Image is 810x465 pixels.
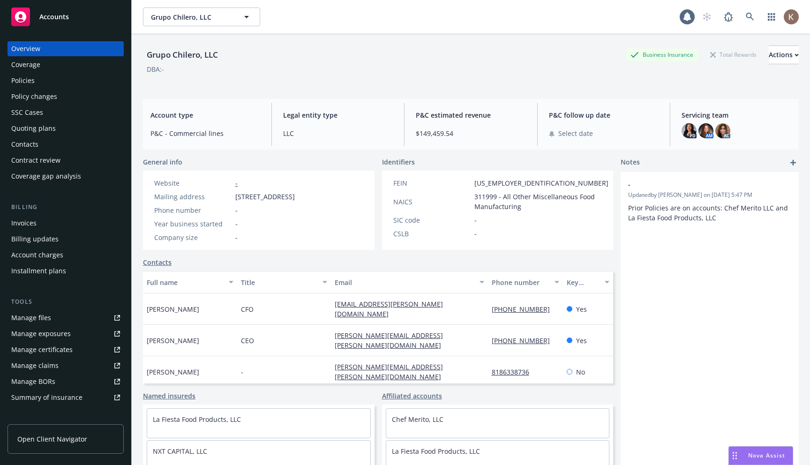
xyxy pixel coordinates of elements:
[628,203,790,222] span: Prior Policies are on accounts: Chef Merito LLC and La Fiesta Food Products, LLC
[235,232,238,242] span: -
[11,216,37,231] div: Invoices
[7,390,124,405] a: Summary of insurance
[393,178,471,188] div: FEIN
[7,216,124,231] a: Invoices
[7,247,124,262] a: Account charges
[626,49,698,60] div: Business Insurance
[335,277,473,287] div: Email
[7,342,124,357] a: Manage certificates
[11,247,63,262] div: Account charges
[283,128,393,138] span: LLC
[474,215,477,225] span: -
[335,362,449,381] a: [PERSON_NAME][EMAIL_ADDRESS][PERSON_NAME][DOMAIN_NAME]
[7,121,124,136] a: Quoting plans
[787,157,799,168] a: add
[154,205,232,215] div: Phone number
[7,41,124,56] a: Overview
[682,123,697,138] img: photo
[143,271,237,293] button: Full name
[762,7,781,26] a: Switch app
[11,153,60,168] div: Contract review
[576,367,585,377] span: No
[769,46,799,64] div: Actions
[621,172,799,230] div: -Updatedby [PERSON_NAME] on [DATE] 5:47 PMPrior Policies are on accounts: Chef Merito LLC and La ...
[7,310,124,325] a: Manage files
[11,121,56,136] div: Quoting plans
[11,137,38,152] div: Contacts
[147,304,199,314] span: [PERSON_NAME]
[11,41,40,56] div: Overview
[154,219,232,229] div: Year business started
[241,367,243,377] span: -
[143,7,260,26] button: Grupo Chilero, LLC
[154,232,232,242] div: Company size
[382,157,415,167] span: Identifiers
[143,391,195,401] a: Named insureds
[7,326,124,341] span: Manage exposures
[705,49,761,60] div: Total Rewards
[17,434,87,444] span: Open Client Navigator
[39,13,69,21] span: Accounts
[7,57,124,72] a: Coverage
[628,180,767,189] span: -
[474,229,477,239] span: -
[488,271,563,293] button: Phone number
[241,304,254,314] span: CFO
[7,297,124,307] div: Tools
[741,7,759,26] a: Search
[7,358,124,373] a: Manage claims
[697,7,716,26] a: Start snowing
[729,447,741,465] div: Drag to move
[416,110,525,120] span: P&C estimated revenue
[392,415,443,424] a: Chef Merito, LLC
[567,277,599,287] div: Key contact
[715,123,730,138] img: photo
[11,73,35,88] div: Policies
[748,451,785,459] span: Nova Assist
[331,271,487,293] button: Email
[235,192,295,202] span: [STREET_ADDRESS]
[492,305,557,314] a: [PHONE_NUMBER]
[728,446,793,465] button: Nova Assist
[11,232,59,247] div: Billing updates
[769,45,799,64] button: Actions
[719,7,738,26] a: Report a Bug
[241,336,254,345] span: CEO
[558,128,593,138] span: Select date
[7,374,124,389] a: Manage BORs
[143,257,172,267] a: Contacts
[147,277,223,287] div: Full name
[698,123,713,138] img: photo
[7,73,124,88] a: Policies
[143,49,222,61] div: Grupo Chilero, LLC
[147,64,164,74] div: DBA: -
[563,271,613,293] button: Key contact
[151,12,232,22] span: Grupo Chilero, LLC
[7,105,124,120] a: SSC Cases
[7,169,124,184] a: Coverage gap analysis
[628,191,791,199] span: Updated by [PERSON_NAME] on [DATE] 5:47 PM
[11,358,59,373] div: Manage claims
[11,342,73,357] div: Manage certificates
[335,300,443,318] a: [EMAIL_ADDRESS][PERSON_NAME][DOMAIN_NAME]
[11,105,43,120] div: SSC Cases
[153,447,207,456] a: NXT CAPITAL, LLC
[11,263,66,278] div: Installment plans
[7,4,124,30] a: Accounts
[11,390,82,405] div: Summary of insurance
[7,263,124,278] a: Installment plans
[682,110,791,120] span: Servicing team
[784,9,799,24] img: photo
[392,447,480,456] a: La Fiesta Food Products, LLC
[235,219,238,229] span: -
[492,277,549,287] div: Phone number
[237,271,331,293] button: Title
[143,157,182,167] span: General info
[492,336,557,345] a: [PHONE_NUMBER]
[235,179,238,187] a: -
[335,331,449,350] a: [PERSON_NAME][EMAIL_ADDRESS][PERSON_NAME][DOMAIN_NAME]
[393,197,471,207] div: NAICS
[283,110,393,120] span: Legal entity type
[416,128,525,138] span: $149,459.54
[7,153,124,168] a: Contract review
